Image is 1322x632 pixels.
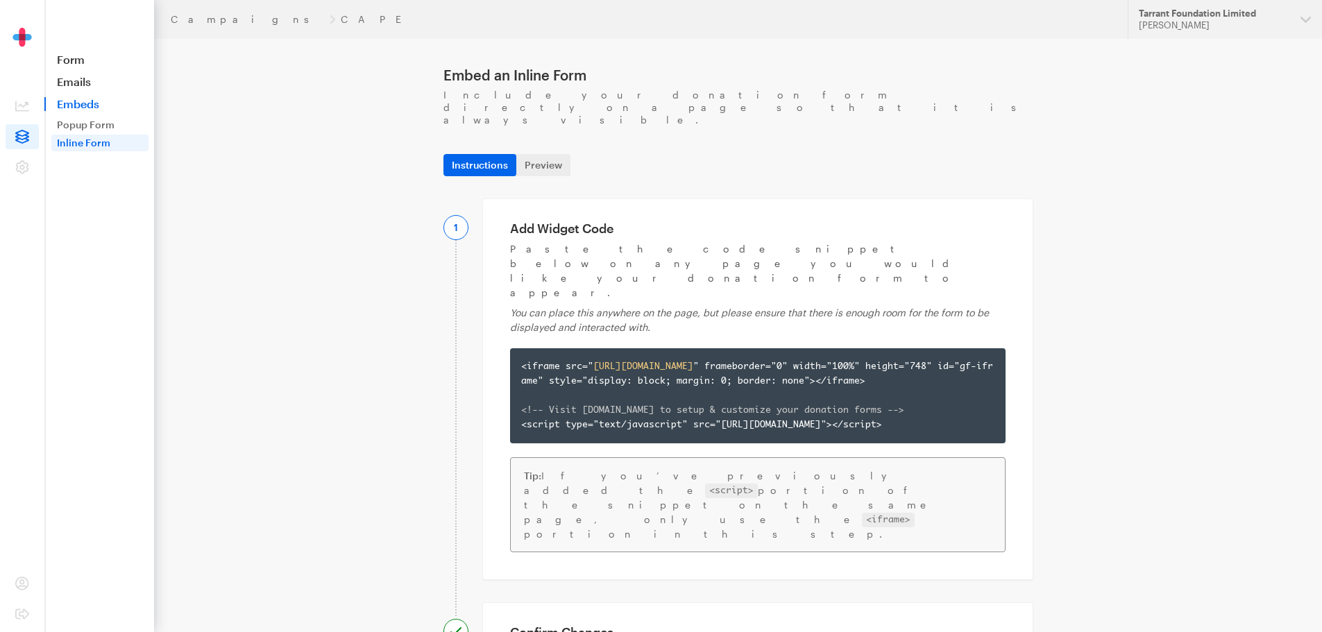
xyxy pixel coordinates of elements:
[510,305,1006,334] p: You can place this anywhere on the page, but please ensure that there is enough room for the form...
[1139,19,1289,31] div: [PERSON_NAME]
[443,154,516,176] a: Instructions
[443,215,468,240] div: 1
[44,75,154,89] a: Emails
[341,14,415,25] a: CAPE
[44,53,154,67] a: Form
[593,362,693,371] span: [URL][DOMAIN_NAME]
[521,406,904,415] span: <!-- Visit [DOMAIN_NAME] to setup & customize your donation forms -->
[443,89,1033,126] p: Include your donation form directly on a page so that it is always visible.
[51,135,149,151] a: Inline Form
[524,470,541,481] span: Tip:
[44,97,154,111] a: Embeds
[510,221,1006,236] h2: Add Widget Code
[705,484,758,498] code: <script>
[443,67,1033,83] h1: Embed an Inline Form
[862,513,915,527] code: <iframe>
[510,457,1006,552] div: If you’ve previously added the portion of the snippet on the same page, only use the portion in t...
[1139,8,1289,19] div: Tarrant Foundation Limited
[171,14,324,25] a: Campaigns
[510,241,1006,300] p: Paste the code snippet below on any page you would like your donation form to appear.
[521,359,994,432] div: <iframe src=" " frameborder="0" width="100%" height="748" id="gf-iframe" style="display: block; m...
[51,117,149,133] a: Popup Form
[516,154,570,176] a: Preview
